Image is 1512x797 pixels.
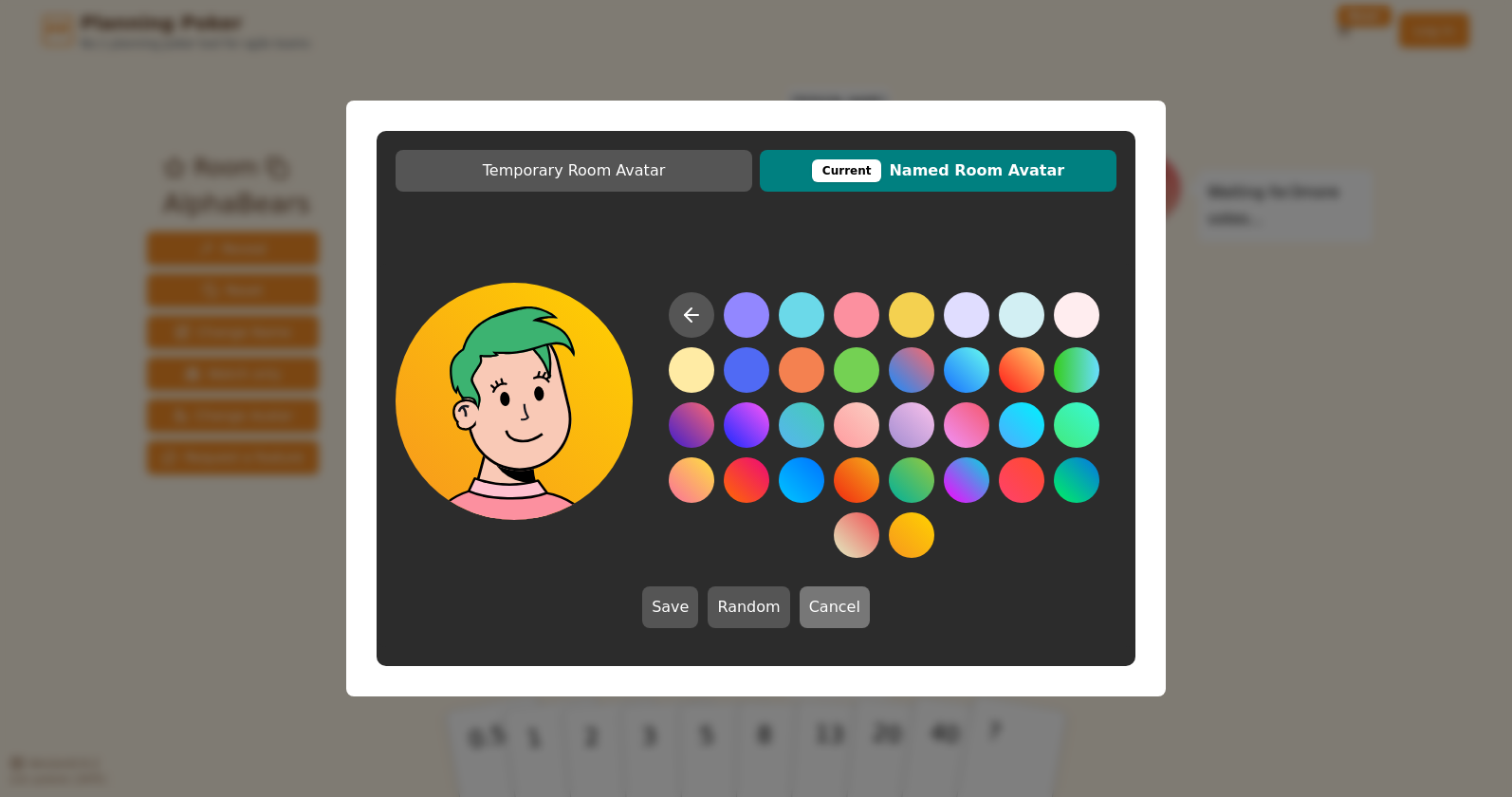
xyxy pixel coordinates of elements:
button: Cancel [800,586,870,628]
button: Random [708,586,789,628]
span: Named Room Avatar [769,159,1107,182]
span: Temporary Room Avatar [405,159,743,182]
button: Temporary Room Avatar [396,150,752,192]
div: This avatar will be displayed in dedicated rooms [812,159,882,182]
button: CurrentNamed Room Avatar [760,150,1116,192]
button: Save [642,586,698,628]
